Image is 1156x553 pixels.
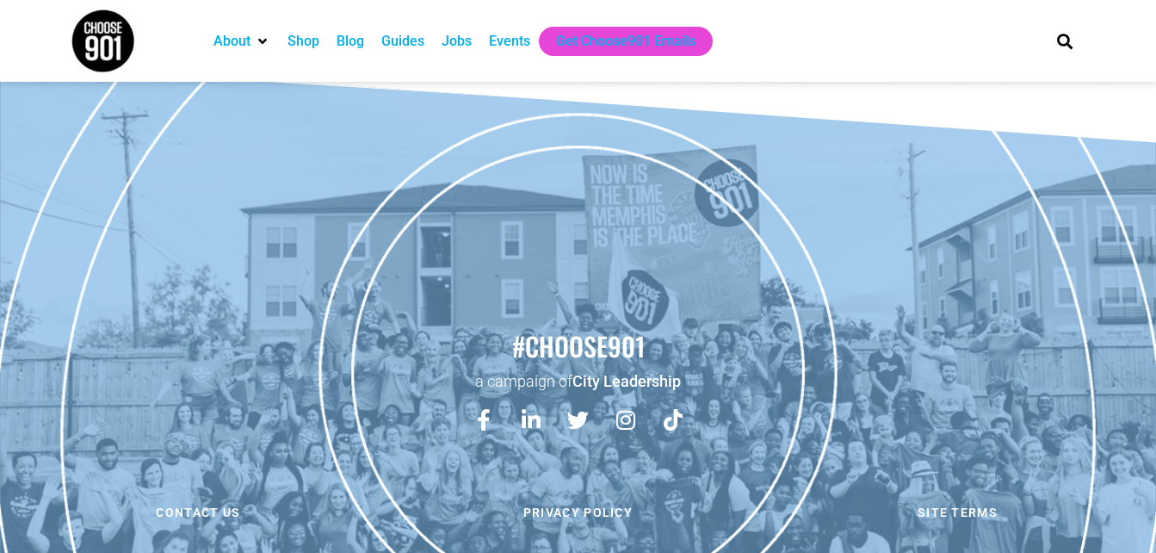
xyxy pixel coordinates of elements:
a: Shop [287,31,319,52]
a: Get Choose901 Emails [556,31,695,52]
h2: #choose901 [9,328,1147,364]
nav: Main nav [205,27,1028,56]
span: Privacy Policy [523,506,633,519]
a: Contact us [13,494,384,531]
a: City Leadership [572,372,681,390]
a: Privacy Policy [393,494,763,531]
span: Contact us [156,506,240,519]
a: Site Terms [772,494,1143,531]
a: Jobs [442,31,472,52]
div: Search [1050,27,1079,55]
a: Blog [337,31,364,52]
a: Guides [381,31,424,52]
a: Events [489,31,530,52]
a: About [213,31,250,52]
span: Site Terms [918,506,998,519]
p: a campaign of [9,370,1147,392]
div: About [205,27,279,56]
